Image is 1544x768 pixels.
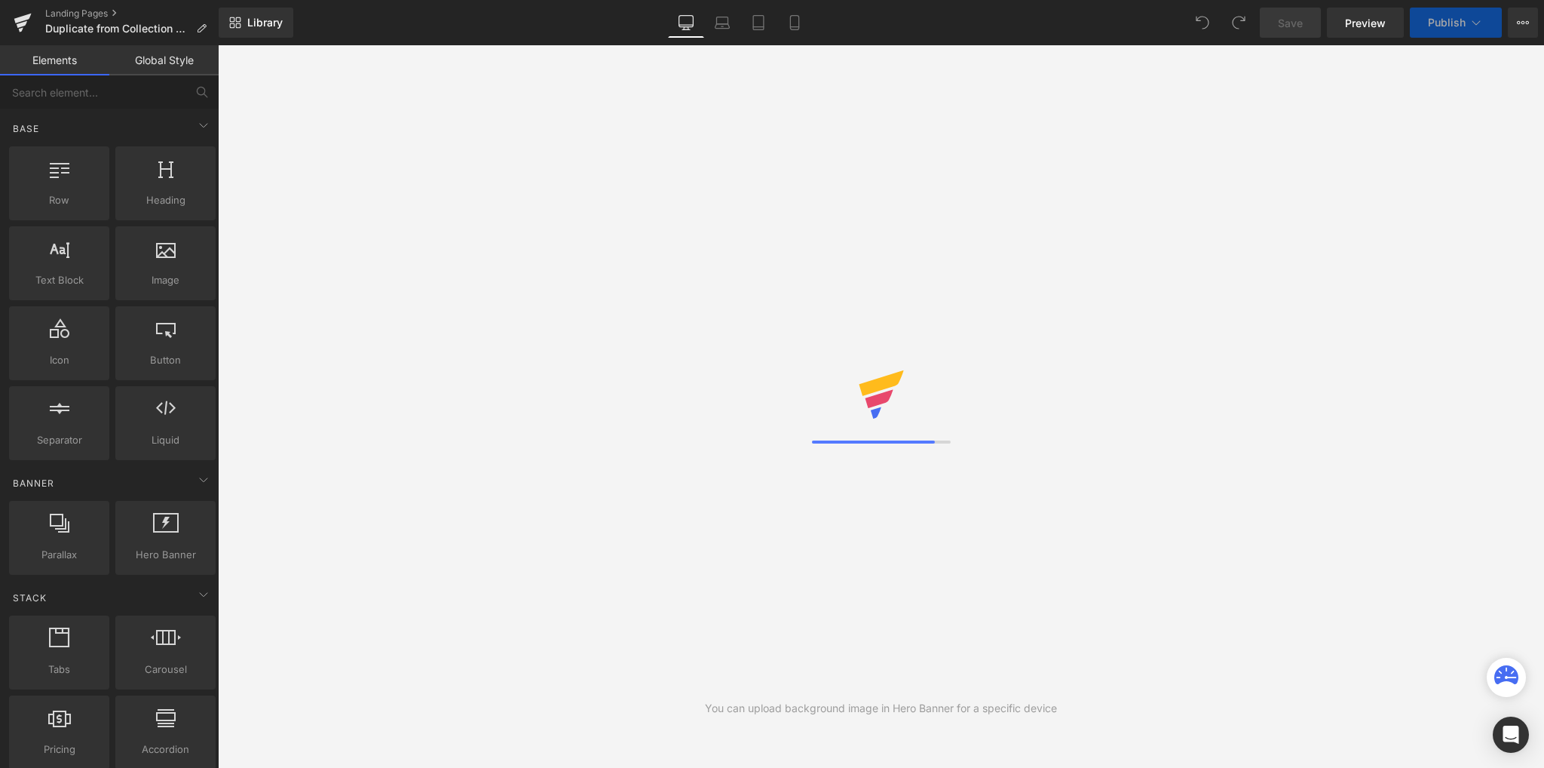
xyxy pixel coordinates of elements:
[247,16,283,29] span: Library
[1278,15,1303,31] span: Save
[109,45,219,75] a: Global Style
[120,742,211,757] span: Accordion
[1224,8,1254,38] button: Redo
[45,23,190,35] span: Duplicate from Collection Page - [DATE] 07:09:59
[1493,717,1529,753] div: Open Intercom Messenger
[120,547,211,563] span: Hero Banner
[11,476,56,490] span: Banner
[120,352,211,368] span: Button
[1508,8,1538,38] button: More
[668,8,704,38] a: Desktop
[120,432,211,448] span: Liquid
[11,591,48,605] span: Stack
[705,700,1057,717] div: You can upload background image in Hero Banner for a specific device
[120,272,211,288] span: Image
[14,432,105,448] span: Separator
[14,662,105,677] span: Tabs
[14,742,105,757] span: Pricing
[740,8,777,38] a: Tablet
[704,8,740,38] a: Laptop
[11,121,41,136] span: Base
[1428,17,1466,29] span: Publish
[1410,8,1502,38] button: Publish
[120,662,211,677] span: Carousel
[120,192,211,208] span: Heading
[1187,8,1218,38] button: Undo
[14,547,105,563] span: Parallax
[14,192,105,208] span: Row
[219,8,293,38] a: New Library
[1327,8,1404,38] a: Preview
[14,272,105,288] span: Text Block
[777,8,813,38] a: Mobile
[45,8,219,20] a: Landing Pages
[14,352,105,368] span: Icon
[1345,15,1386,31] span: Preview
